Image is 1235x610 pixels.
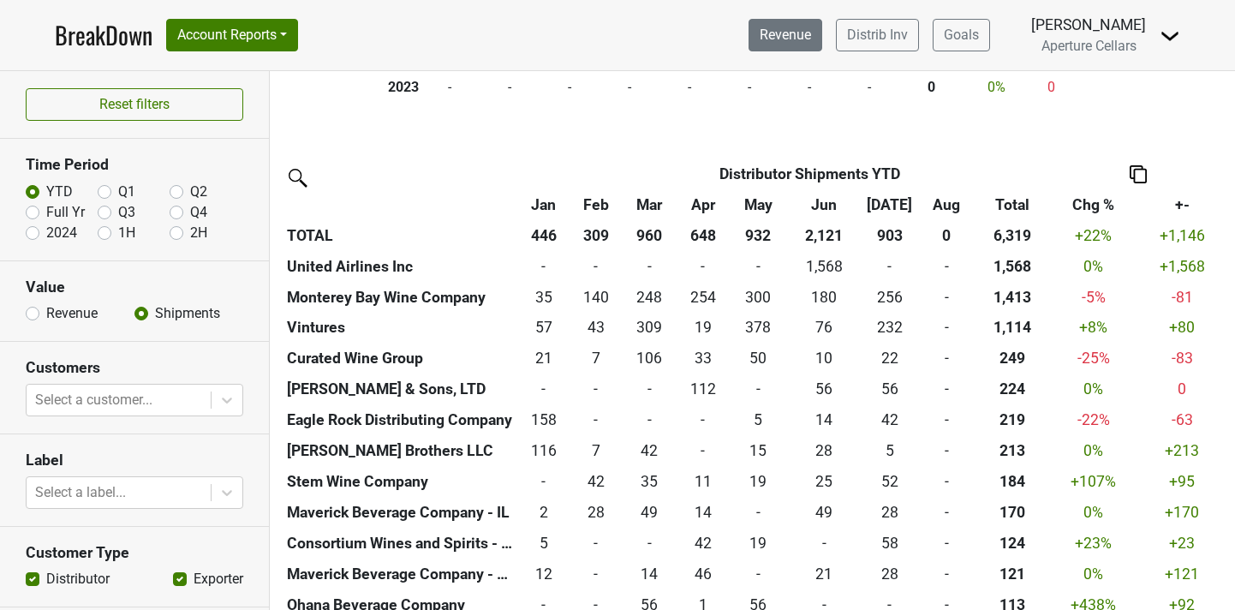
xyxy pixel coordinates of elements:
td: 52 [861,467,920,498]
th: 648 [677,220,729,251]
th: United Airlines Inc [283,251,518,282]
td: 12 [518,559,570,590]
td: 0 [1044,73,1104,102]
td: 15 [729,436,788,467]
td: - [861,251,920,282]
label: Full Yr [46,202,85,223]
th: Feb: activate to sort column ascending [570,189,622,220]
td: 28 [861,498,920,529]
th: 446 [518,220,570,251]
td: 0 % [1050,374,1138,405]
th: 121 [974,559,1049,590]
th: Vintures [283,313,518,344]
th: Jan: activate to sort column ascending [518,189,570,220]
td: - [919,498,974,529]
td: - [729,251,788,282]
td: +95 [1137,467,1226,498]
td: 112 [677,374,729,405]
th: 2023 [385,73,444,102]
th: 213 [974,436,1049,467]
td: +1,568 [1137,251,1226,282]
div: [PERSON_NAME] [1031,14,1146,36]
td: -83 [1137,344,1226,374]
td: 25 [788,467,861,498]
td: - [622,405,677,436]
th: Maverick Beverage Company - IL [283,498,518,529]
th: 960 [622,220,677,251]
td: - [624,73,684,102]
label: 2H [190,223,207,243]
td: 116 [518,436,570,467]
a: BreakDown [55,17,152,53]
td: 158 [518,405,570,436]
td: - [919,467,974,498]
td: 19 [729,529,788,559]
td: 33 [677,344,729,374]
td: 309 [622,313,677,344]
td: 254 [677,282,729,313]
td: 42 [622,436,677,467]
span: Distributor [719,165,795,182]
td: 28 [861,559,920,590]
td: - [919,313,974,344]
td: - [504,73,564,102]
td: 106 [622,344,677,374]
td: 5 [729,405,788,436]
td: - [919,344,974,374]
td: 7 [570,344,622,374]
label: Distributor [46,569,110,589]
td: 28 [570,498,622,529]
td: 0 % [1050,498,1138,529]
td: - [444,73,504,102]
div: Shipments YTD [574,163,1046,185]
th: May: activate to sort column ascending [729,189,788,220]
td: -63 [1137,405,1226,436]
td: - [729,498,788,529]
h3: Time Period [26,156,243,174]
td: - [570,405,622,436]
td: +121 [1137,559,1226,590]
a: Distrib Inv [836,19,919,51]
td: 14 [677,498,729,529]
td: - [788,529,861,559]
td: - [919,529,974,559]
td: 58 [861,529,920,559]
label: Q4 [190,202,207,223]
th: 0 [919,220,974,251]
h3: Customers [26,359,243,377]
td: 5 [861,436,920,467]
td: -81 [1137,282,1226,313]
th: 2,121 [788,220,861,251]
label: Revenue [46,303,98,324]
h3: Customer Type [26,544,243,562]
td: 10 [788,344,861,374]
td: 19 [677,313,729,344]
td: 256 [861,282,920,313]
th: [PERSON_NAME] & Sons, LTD [283,374,518,405]
td: 14 [788,405,861,436]
td: - [518,467,570,498]
button: Reset filters [26,88,243,121]
th: 219 [974,405,1049,436]
h3: Value [26,278,243,296]
td: - [684,73,744,102]
th: Curated Wine Group [283,344,518,374]
label: YTD [46,182,73,202]
span: Aperture Cellars [1041,38,1137,54]
label: 1H [118,223,135,243]
td: 50 [729,344,788,374]
td: - [744,73,804,102]
th: &nbsp;: activate to sort column ascending [283,189,518,220]
a: Goals [933,19,990,51]
td: 57 [518,313,570,344]
td: 0 % [1050,251,1138,282]
th: +-: activate to sort column ascending [1137,189,1226,220]
td: 56 [788,374,861,405]
td: - [919,374,974,405]
th: 1,568 [974,251,1049,282]
th: 932 [729,220,788,251]
td: 28 [788,436,861,467]
th: 170 [974,498,1049,529]
td: +213 [1137,436,1226,467]
th: 309 [570,220,622,251]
